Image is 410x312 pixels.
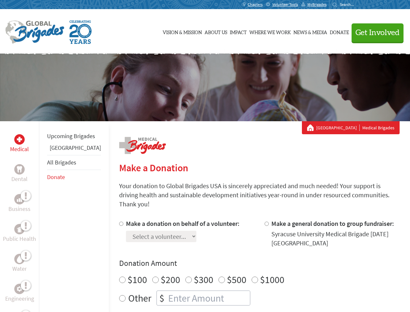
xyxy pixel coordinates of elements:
h4: Donation Amount [119,258,400,268]
input: Search... [340,2,358,7]
li: Donate [47,170,101,184]
a: All Brigades [47,159,76,166]
img: logo-medical.png [119,137,166,154]
label: Other [128,291,151,305]
a: MedicalMedical [10,134,29,154]
img: Medical [17,137,22,142]
label: Make a general donation to group fundraiser: [271,219,394,227]
img: Global Brigades Celebrating 20 Years [69,20,92,44]
a: WaterWater [12,254,27,273]
a: DentalDental [11,164,28,184]
img: Public Health [17,226,22,232]
div: Water [14,254,25,264]
a: [GEOGRAPHIC_DATA] [50,144,101,151]
div: $ [157,291,167,305]
img: Global Brigades Logo [5,20,64,44]
h2: Make a Donation [119,162,400,174]
label: $100 [128,273,147,286]
input: Enter Amount [167,291,250,305]
img: Engineering [17,286,22,292]
a: News & Media [293,15,327,48]
li: Upcoming Brigades [47,129,101,143]
label: Make a donation on behalf of a volunteer: [126,219,240,227]
span: Volunteer Tools [272,2,298,7]
img: Water [17,255,22,263]
div: Syracuse University Medical Brigade [DATE] [GEOGRAPHIC_DATA] [271,229,400,248]
div: Engineering [14,284,25,294]
span: Get Involved [355,29,400,37]
label: $300 [194,273,213,286]
p: Your donation to Global Brigades USA is sincerely appreciated and much needed! Your support is dr... [119,181,400,209]
a: Where We Work [249,15,291,48]
span: MyBrigades [307,2,327,7]
p: Engineering [5,294,34,303]
a: EngineeringEngineering [5,284,34,303]
label: $500 [227,273,246,286]
p: Water [12,264,27,273]
a: [GEOGRAPHIC_DATA] [316,124,360,131]
div: Medical Brigades [307,124,394,131]
p: Medical [10,145,29,154]
li: Panama [47,143,101,155]
p: Public Health [3,234,36,243]
span: Chapters [248,2,263,7]
div: Medical [14,134,25,145]
a: Public HealthPublic Health [3,224,36,243]
a: Donate [47,173,65,181]
label: $200 [161,273,180,286]
div: Business [14,194,25,204]
img: Business [17,197,22,202]
div: Dental [14,164,25,175]
a: Vision & Mission [163,15,202,48]
button: Get Involved [352,23,404,42]
p: Business [8,204,31,214]
label: $1000 [260,273,284,286]
div: Public Health [14,224,25,234]
img: Dental [17,166,22,172]
a: Impact [230,15,247,48]
a: Upcoming Brigades [47,132,95,140]
li: All Brigades [47,155,101,170]
p: Dental [11,175,28,184]
a: BusinessBusiness [8,194,31,214]
a: About Us [205,15,227,48]
a: Donate [330,15,349,48]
